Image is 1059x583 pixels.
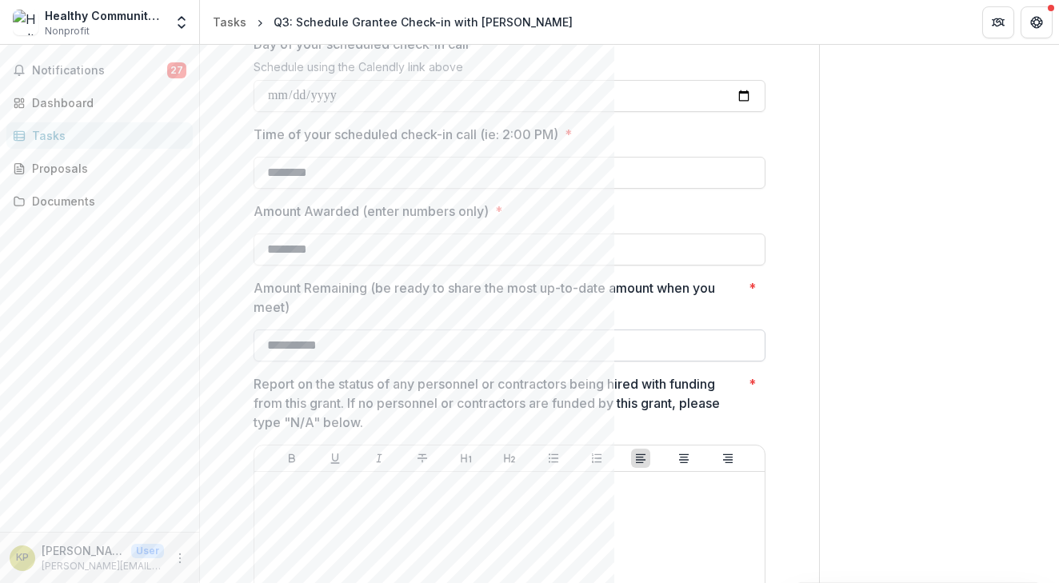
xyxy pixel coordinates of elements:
button: Align Center [674,449,693,468]
div: Schedule using the Calendly link above [254,60,765,80]
div: Tasks [213,14,246,30]
p: Amount Awarded (enter numbers only) [254,202,489,221]
span: Notifications [32,64,167,78]
p: User [131,544,164,558]
button: Open entity switcher [170,6,193,38]
button: Italicize [370,449,389,468]
button: Align Right [718,449,737,468]
button: Get Help [1021,6,1053,38]
p: Report on the status of any personnel or contractors being hired with funding from this grant. If... [254,374,742,432]
a: Proposals [6,155,193,182]
p: [PERSON_NAME] [42,542,125,559]
button: More [170,549,190,568]
button: Partners [982,6,1014,38]
div: Dashboard [32,94,180,111]
span: 27 [167,62,186,78]
button: Underline [326,449,345,468]
p: Amount Remaining (be ready to share the most up-to-date amount when you meet) [254,278,742,317]
div: Proposals [32,160,180,177]
button: Align Left [631,449,650,468]
div: Katie Plohocky [16,553,29,563]
img: Healthy Community Store Initiative in the care of Tulsa Community Foundation [13,10,38,35]
p: Time of your scheduled check-in call (ie: 2:00 PM) [254,125,558,144]
button: Ordered List [587,449,606,468]
p: [PERSON_NAME][EMAIL_ADDRESS][DOMAIN_NAME] [42,559,164,573]
a: Documents [6,188,193,214]
a: Tasks [206,10,253,34]
button: Strike [413,449,432,468]
button: Bold [282,449,302,468]
button: Heading 2 [500,449,519,468]
span: Nonprofit [45,24,90,38]
a: Dashboard [6,90,193,116]
div: Tasks [32,127,180,144]
button: Notifications27 [6,58,193,83]
nav: breadcrumb [206,10,579,34]
button: Bullet List [544,449,563,468]
div: Q3: Schedule Grantee Check-in with [PERSON_NAME] [274,14,573,30]
div: Healthy Community Store Initiative in the care of Tulsa Community Foundation [45,7,164,24]
a: Tasks [6,122,193,149]
div: Documents [32,193,180,210]
button: Heading 1 [457,449,476,468]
